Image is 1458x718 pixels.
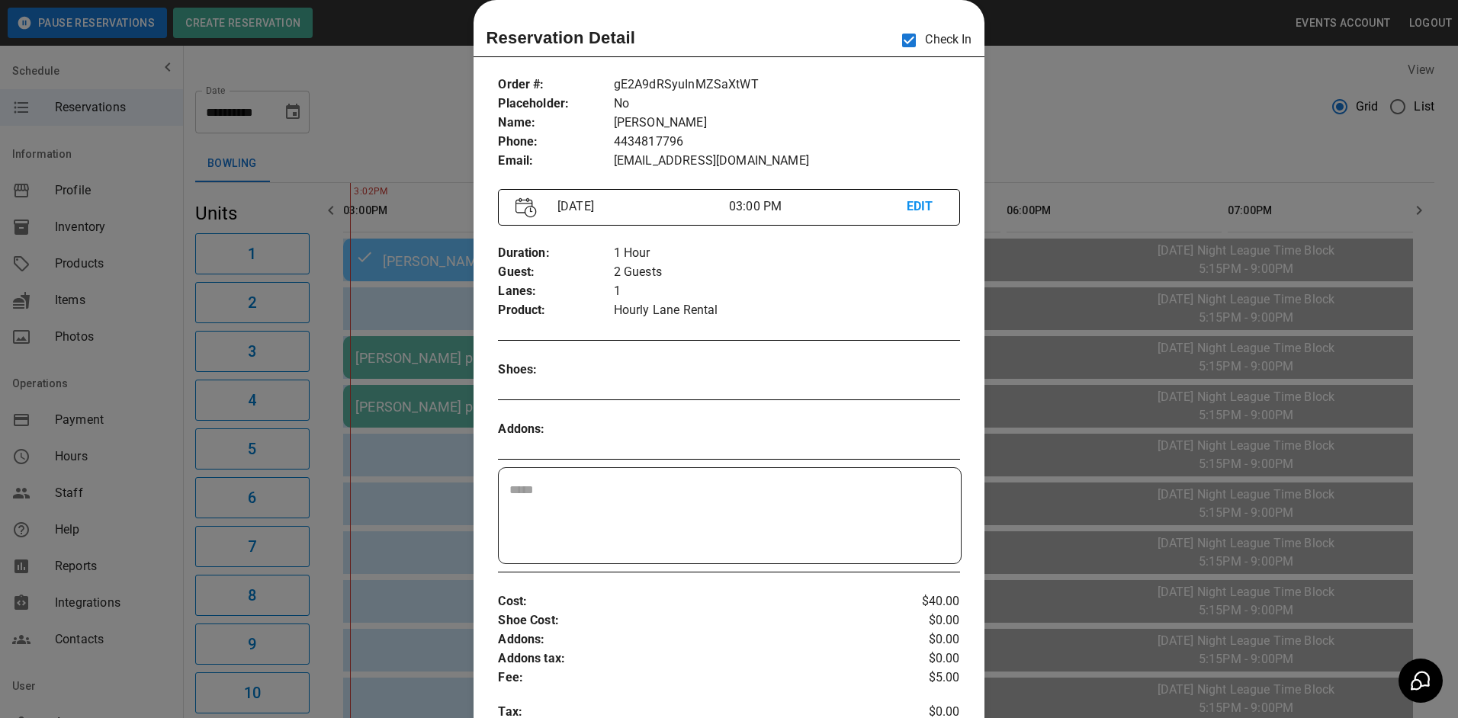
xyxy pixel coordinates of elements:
p: $5.00 [883,668,960,688]
p: Check In [893,24,971,56]
p: Lanes : [498,282,613,301]
p: $0.00 [883,630,960,649]
p: 1 [614,282,960,301]
p: Addons : [498,630,882,649]
p: Addons tax : [498,649,882,668]
p: Cost : [498,592,882,611]
p: Hourly Lane Rental [614,301,960,320]
p: [PERSON_NAME] [614,114,960,133]
p: $0.00 [883,649,960,668]
p: Shoes : [498,361,613,380]
p: EDIT [907,197,943,216]
p: Reservation Detail [486,25,635,50]
p: [EMAIL_ADDRESS][DOMAIN_NAME] [614,152,960,171]
p: Email : [498,152,613,171]
p: Placeholder : [498,95,613,114]
p: Duration : [498,244,613,263]
p: gE2A9dRSyuInMZSaXtWT [614,75,960,95]
p: Shoe Cost : [498,611,882,630]
p: $40.00 [883,592,960,611]
p: Fee : [498,668,882,688]
p: Addons : [498,420,613,439]
p: Phone : [498,133,613,152]
p: [DATE] [551,197,729,216]
img: Vector [515,197,537,218]
p: 4434817796 [614,133,960,152]
p: Name : [498,114,613,133]
p: $0.00 [883,611,960,630]
p: Order # : [498,75,613,95]
p: Product : [498,301,613,320]
p: 1 Hour [614,244,960,263]
p: 03:00 PM [729,197,907,216]
p: No [614,95,960,114]
p: 2 Guests [614,263,960,282]
p: Guest : [498,263,613,282]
